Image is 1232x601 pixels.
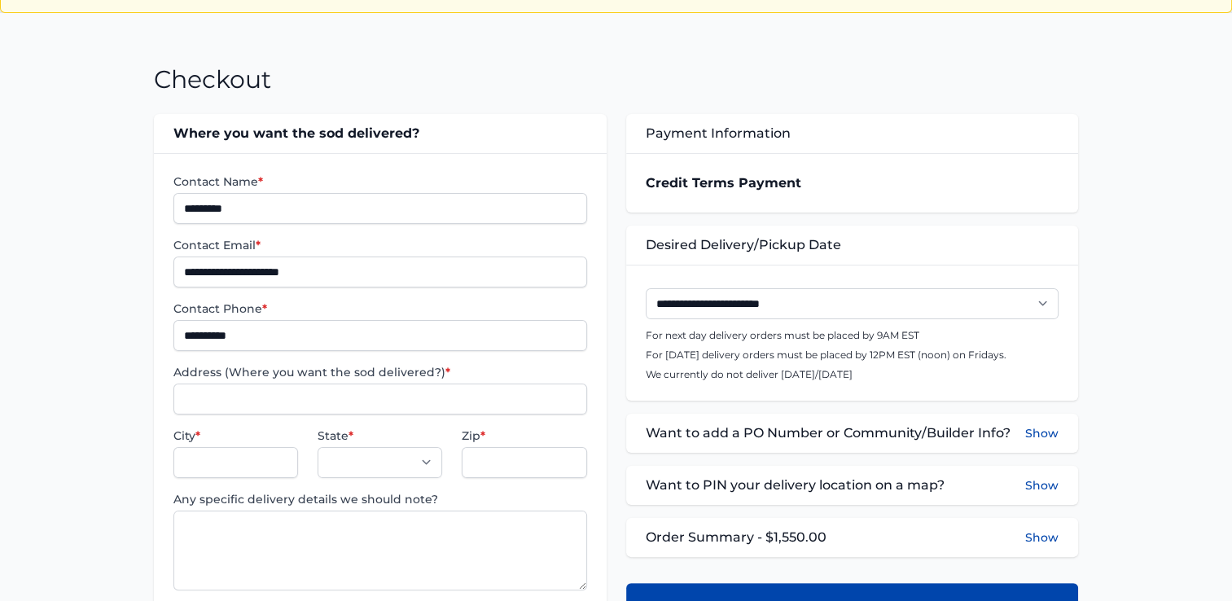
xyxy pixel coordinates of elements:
[646,329,1059,342] p: For next day delivery orders must be placed by 9AM EST
[626,226,1078,265] div: Desired Delivery/Pickup Date
[173,237,586,253] label: Contact Email
[173,173,586,190] label: Contact Name
[1025,529,1059,546] button: Show
[154,114,606,153] div: Where you want the sod delivered?
[646,528,826,547] span: Order Summary - $1,550.00
[626,114,1078,153] div: Payment Information
[318,428,442,444] label: State
[154,65,271,94] h1: Checkout
[462,428,586,444] label: Zip
[646,175,801,191] strong: Credit Terms Payment
[173,428,298,444] label: City
[646,349,1059,362] p: For [DATE] delivery orders must be placed by 12PM EST (noon) on Fridays.
[173,364,586,380] label: Address (Where you want the sod delivered?)
[646,423,1011,443] span: Want to add a PO Number or Community/Builder Info?
[1025,423,1059,443] button: Show
[1025,476,1059,495] button: Show
[173,491,586,507] label: Any specific delivery details we should note?
[646,368,1059,381] p: We currently do not deliver [DATE]/[DATE]
[173,300,586,317] label: Contact Phone
[646,476,945,495] span: Want to PIN your delivery location on a map?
